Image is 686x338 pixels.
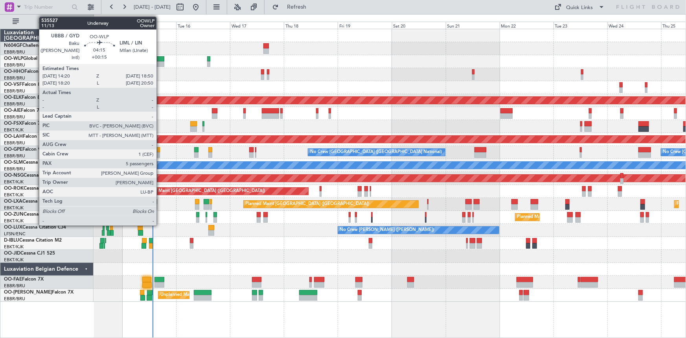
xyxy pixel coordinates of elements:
[4,82,22,87] span: OO-VSF
[4,290,52,295] span: OO-[PERSON_NAME]
[95,16,109,22] div: [DATE]
[310,146,442,158] div: No Crew [GEOGRAPHIC_DATA] ([GEOGRAPHIC_DATA] National)
[4,82,44,87] a: OO-VSFFalcon 8X
[340,224,434,236] div: No Crew [PERSON_NAME] ([PERSON_NAME])
[4,186,67,191] a: OO-ROKCessna Citation CJ4
[4,186,24,191] span: OO-ROK
[500,22,554,29] div: Mon 22
[4,62,25,68] a: EBBR/BRU
[4,179,24,185] a: EBKT/KJK
[246,198,370,210] div: Planned Maint [GEOGRAPHIC_DATA] ([GEOGRAPHIC_DATA])
[122,22,176,29] div: Mon 15
[4,147,22,152] span: OO-GPE
[284,22,338,29] div: Thu 18
[4,69,46,74] a: OO-HHOFalcon 8X
[4,95,22,100] span: OO-ELK
[4,160,23,165] span: OO-SLM
[4,257,24,263] a: EBKT/KJK
[4,238,19,243] span: D-IBLU
[280,4,313,10] span: Refresh
[4,153,25,159] a: EBBR/BRU
[4,140,25,146] a: EBBR/BRU
[4,88,25,94] a: EBBR/BRU
[230,22,284,29] div: Wed 17
[517,211,609,223] div: Planned Maint Kortrijk-[GEOGRAPHIC_DATA]
[4,121,22,126] span: OO-FSX
[4,101,25,107] a: EBBR/BRU
[4,277,44,282] a: OO-FAEFalcon 7X
[4,56,23,61] span: OO-WLP
[607,22,661,29] div: Wed 24
[269,1,316,13] button: Refresh
[554,22,607,29] div: Tue 23
[4,69,24,74] span: OO-HHO
[24,1,69,13] input: Trip Number
[4,121,44,126] a: OO-FSXFalcon 7X
[4,212,67,217] a: OO-ZUNCessna Citation CJ4
[4,205,24,211] a: EBKT/KJK
[141,185,265,197] div: Planned Maint [GEOGRAPHIC_DATA] ([GEOGRAPHIC_DATA])
[4,43,22,48] span: N604GF
[4,49,25,55] a: EBBR/BRU
[4,56,50,61] a: OO-WLPGlobal 5500
[4,173,67,178] a: OO-NSGCessna Citation CJ4
[68,22,122,29] div: Sun 14
[4,238,62,243] a: D-IBLUCessna Citation M2
[134,4,171,11] span: [DATE] - [DATE]
[4,134,23,139] span: OO-LAH
[4,108,42,113] a: OO-AIEFalcon 7X
[4,192,24,198] a: EBKT/KJK
[4,160,66,165] a: OO-SLMCessna Citation XLS
[4,231,26,237] a: LFSN/ENC
[551,1,609,13] button: Quick Links
[4,173,24,178] span: OO-NSG
[446,22,500,29] div: Sun 21
[4,43,56,48] a: N604GFChallenger 604
[4,244,24,250] a: EBKT/KJK
[4,296,25,302] a: EBBR/BRU
[4,134,44,139] a: OO-LAHFalcon 7X
[4,199,22,204] span: OO-LXA
[392,22,446,29] div: Sat 20
[338,22,392,29] div: Fri 19
[566,4,593,12] div: Quick Links
[4,290,74,295] a: OO-[PERSON_NAME]Falcon 7X
[4,199,66,204] a: OO-LXACessna Citation CJ4
[9,15,85,28] button: All Aircraft
[4,114,25,120] a: EBBR/BRU
[4,251,20,256] span: OO-JID
[4,225,66,230] a: OO-LUXCessna Citation CJ4
[4,166,25,172] a: EBBR/BRU
[160,289,308,301] div: Unplanned Maint [GEOGRAPHIC_DATA] ([GEOGRAPHIC_DATA] National)
[4,147,69,152] a: OO-GPEFalcon 900EX EASy II
[4,283,25,289] a: EBBR/BRU
[4,225,22,230] span: OO-LUX
[4,108,21,113] span: OO-AIE
[4,212,24,217] span: OO-ZUN
[4,75,25,81] a: EBBR/BRU
[176,22,230,29] div: Tue 16
[4,127,24,133] a: EBKT/KJK
[4,95,43,100] a: OO-ELKFalcon 8X
[20,19,83,24] span: All Aircraft
[4,277,22,282] span: OO-FAE
[4,218,24,224] a: EBKT/KJK
[4,251,55,256] a: OO-JIDCessna CJ1 525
